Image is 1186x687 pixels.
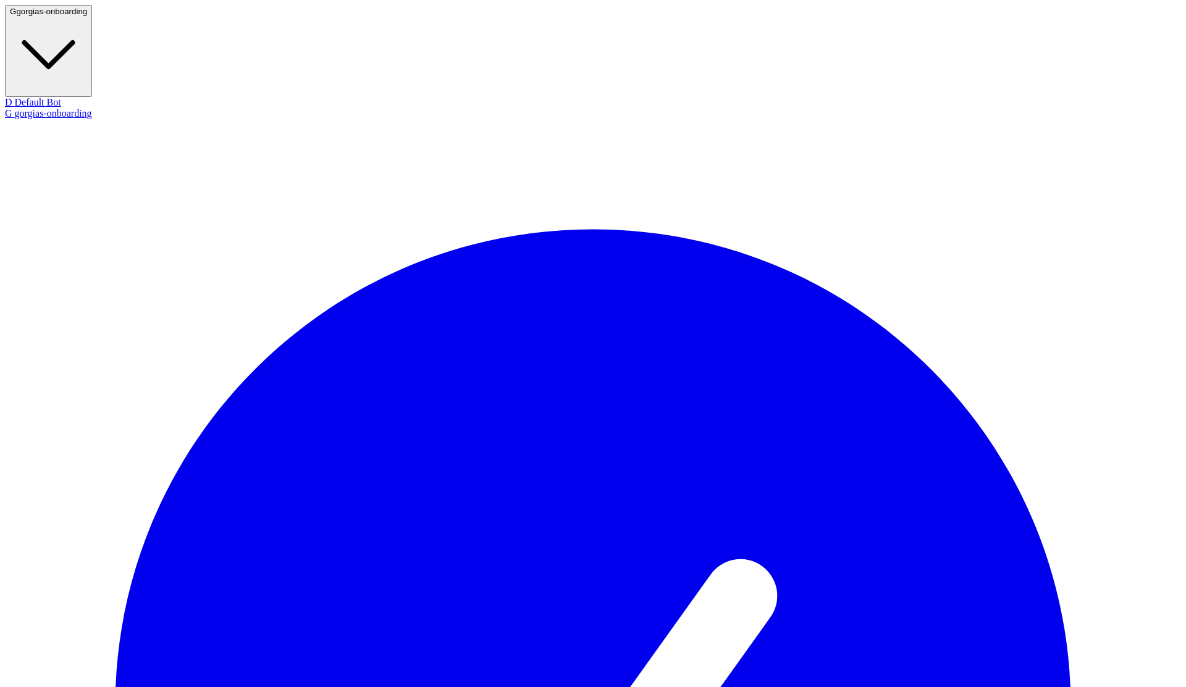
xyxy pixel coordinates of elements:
span: D [5,97,12,107]
div: gorgias-onboarding [5,108,1181,119]
span: G [10,7,16,16]
span: gorgias-onboarding [16,7,87,16]
div: Default Bot [5,97,1181,108]
span: G [5,108,12,119]
button: Ggorgias-onboarding [5,5,92,97]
